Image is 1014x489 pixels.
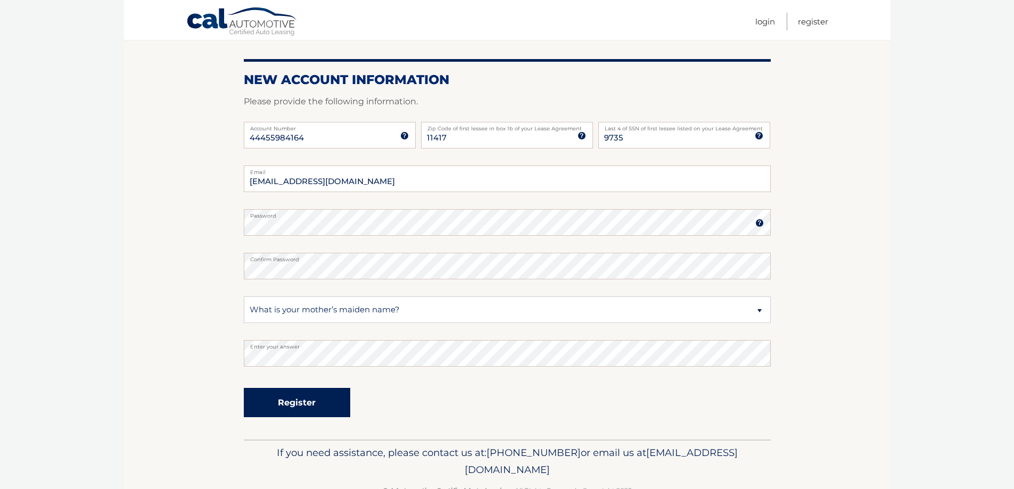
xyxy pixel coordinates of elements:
[421,122,593,148] input: Zip Code
[755,219,764,227] img: tooltip.svg
[251,444,764,478] p: If you need assistance, please contact us at: or email us at
[244,388,350,417] button: Register
[186,7,298,38] a: Cal Automotive
[244,122,416,130] label: Account Number
[244,94,771,109] p: Please provide the following information.
[487,446,581,459] span: [PHONE_NUMBER]
[400,131,409,140] img: tooltip.svg
[244,165,771,174] label: Email
[244,165,771,192] input: Email
[598,122,770,148] input: SSN or EIN (last 4 digits only)
[798,13,828,30] a: Register
[244,253,771,261] label: Confirm Password
[755,13,775,30] a: Login
[244,209,771,218] label: Password
[598,122,770,130] label: Last 4 of SSN of first lessee listed on your Lease Agreement
[244,340,771,349] label: Enter your answer
[465,446,738,476] span: [EMAIL_ADDRESS][DOMAIN_NAME]
[244,72,771,88] h2: New Account Information
[244,122,416,148] input: Account Number
[578,131,586,140] img: tooltip.svg
[421,122,593,130] label: Zip Code of first lessee in box 1b of your Lease Agreement
[755,131,763,140] img: tooltip.svg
